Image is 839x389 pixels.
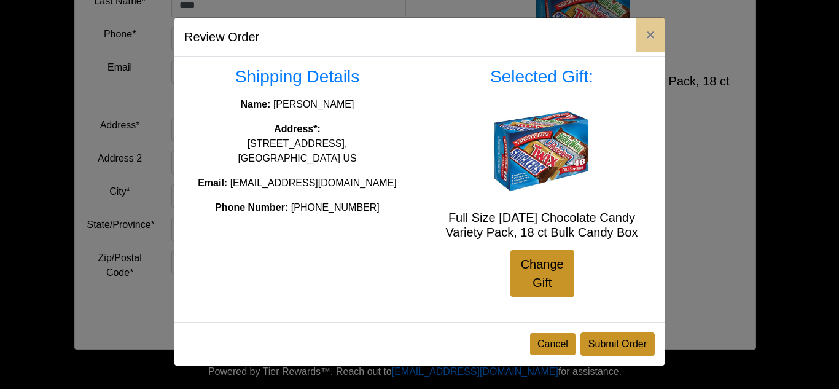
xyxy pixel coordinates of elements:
img: Full Size Halloween Chocolate Candy Variety Pack, 18 ct Bulk Candy Box [493,102,591,200]
span: [PERSON_NAME] [273,99,354,109]
strong: Name: [241,99,271,109]
h3: Shipping Details [184,66,410,87]
button: Cancel [530,333,576,355]
span: [PHONE_NUMBER] [291,202,380,213]
h3: Selected Gift: [429,66,655,87]
h5: Full Size [DATE] Chocolate Candy Variety Pack, 18 ct Bulk Candy Box [429,210,655,240]
strong: Phone Number: [215,202,288,213]
span: [EMAIL_ADDRESS][DOMAIN_NAME] [230,178,397,188]
span: [STREET_ADDRESS], [GEOGRAPHIC_DATA] US [238,138,356,163]
h5: Review Order [184,28,259,46]
strong: Address*: [274,124,321,134]
strong: Email: [198,178,227,188]
button: Submit Order [580,332,655,356]
span: × [646,26,655,43]
a: Change Gift [510,250,574,297]
button: Close [636,18,665,52]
